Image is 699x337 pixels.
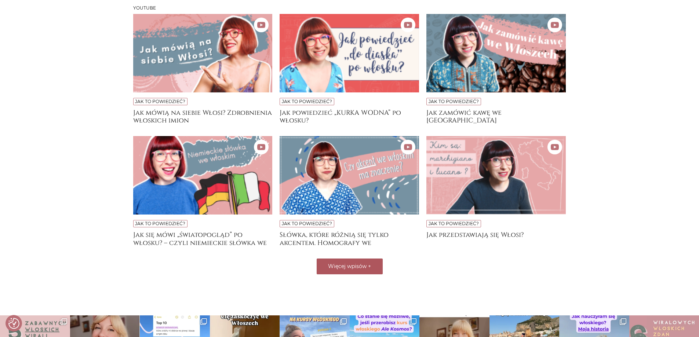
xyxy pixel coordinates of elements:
[429,99,479,104] a: Jak to powiedzieć?
[8,318,19,329] img: Revisit consent button
[328,263,367,270] span: Więcej wpisów
[340,318,347,325] svg: Clone
[61,318,67,325] svg: Clone
[133,109,273,124] a: Jak mówią na siebie Włosi? Zdrobnienia włoskich imion
[135,221,185,226] a: Jak to powiedzieć?
[426,109,566,124] a: Jak zamówić kawę we [GEOGRAPHIC_DATA]
[368,263,371,270] span: +
[200,318,207,325] svg: Clone
[135,99,185,104] a: Jak to powiedzieć?
[282,99,332,104] a: Jak to powiedzieć?
[410,318,416,325] svg: Clone
[280,109,419,124] a: Jak powiedzieć „KURKA WODNA” po włosku?
[282,221,332,226] a: Jak to powiedzieć?
[317,259,383,274] button: Więcej wpisów +
[620,318,626,325] svg: Clone
[429,221,479,226] a: Jak to powiedzieć?
[426,231,566,246] a: Jak przedstawiają się Włosi?
[280,231,419,246] a: Słówka, które różnią się tylko akcentem. Homografy we [DEMOGRAPHIC_DATA]
[133,6,566,11] h3: Youtube
[133,231,273,246] a: Jak się mówi „światopogląd” po włosku? – czyli niemieckie słówka we włoskim
[8,318,19,329] button: Preferencje co do zgód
